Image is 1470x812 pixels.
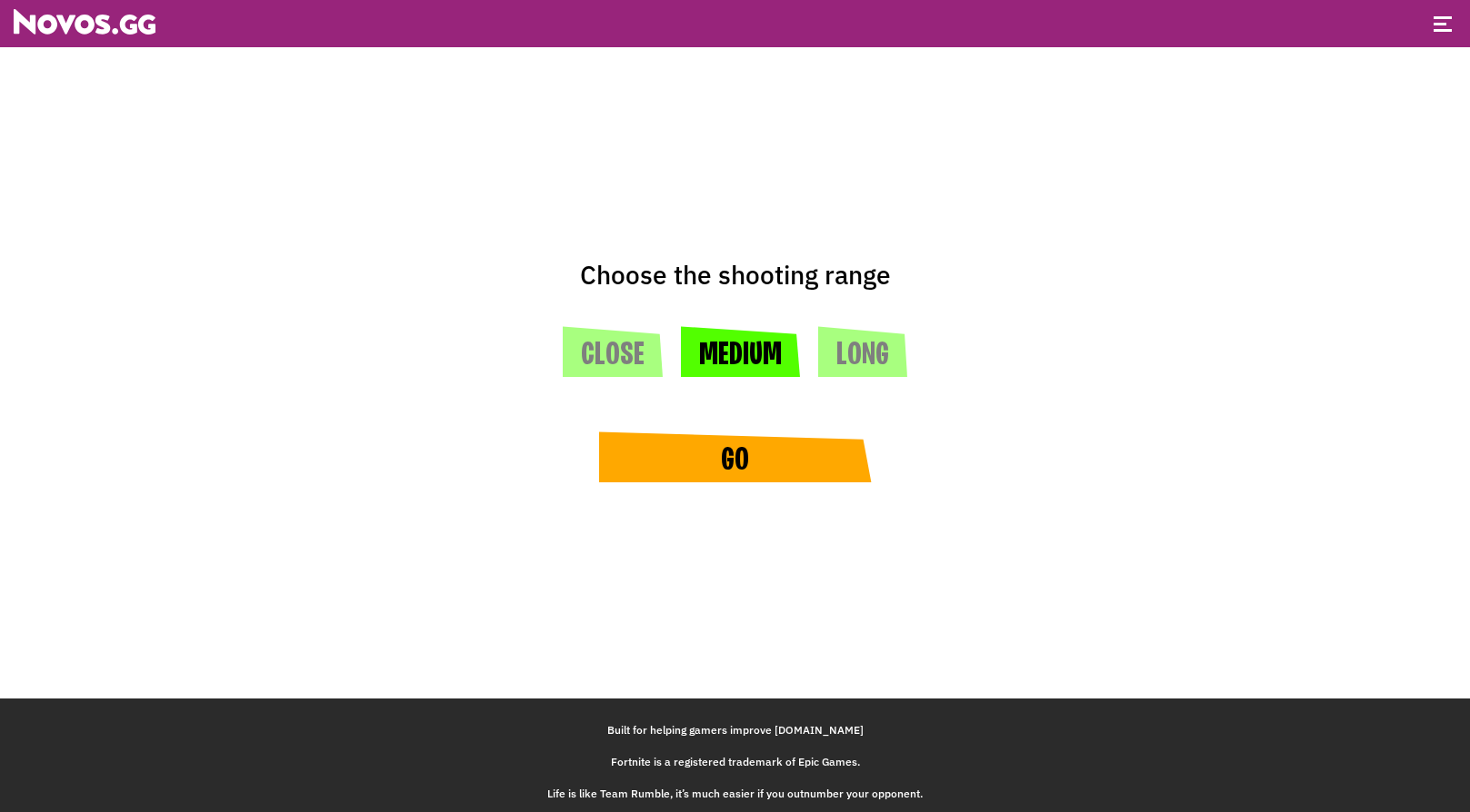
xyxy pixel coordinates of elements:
img: Novos [14,9,155,35]
button: Close [563,326,663,377]
button: Medium [681,326,800,377]
div: Built for helping gamers improve [DOMAIN_NAME] [14,723,1456,737]
div: Fortnite is a registered trademark of Epic Games. [14,755,1456,768]
button: Long [818,326,907,377]
div: Life is like Team Rumble, it’s much easier if you outnumber your opponent. [14,787,1456,800]
div: Choose the shooting range [390,261,1081,290]
button: Go [599,431,872,482]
